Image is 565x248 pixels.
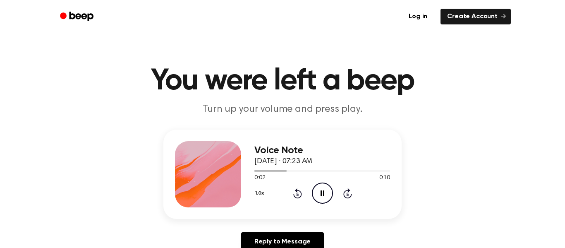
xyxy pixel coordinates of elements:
span: 0:02 [254,174,265,183]
a: Create Account [441,9,511,24]
button: 1.0x [254,186,267,200]
h3: Voice Note [254,145,390,156]
span: [DATE] · 07:23 AM [254,158,312,165]
span: 0:10 [379,174,390,183]
a: Beep [54,9,101,25]
h1: You were left a beep [71,66,494,96]
a: Log in [400,7,436,26]
p: Turn up your volume and press play. [124,103,441,116]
